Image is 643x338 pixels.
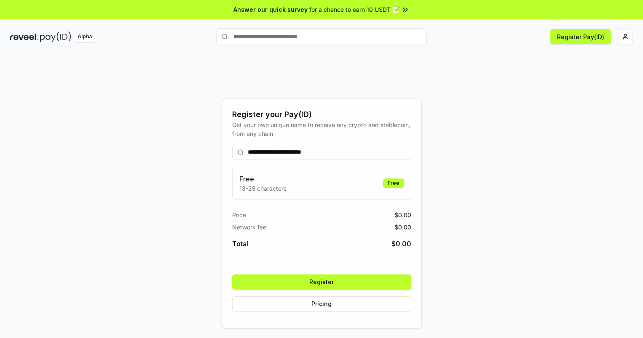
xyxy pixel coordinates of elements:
[309,5,399,14] span: for a chance to earn 10 USDT 📝
[40,32,71,42] img: pay_id
[239,174,287,184] h3: Free
[394,223,411,232] span: $ 0.00
[232,210,246,219] span: Price
[394,210,411,219] span: $ 0.00
[550,29,611,44] button: Register Pay(ID)
[73,32,96,42] div: Alpha
[233,5,308,14] span: Answer our quick survey
[239,184,287,193] p: 13-25 characters
[232,120,411,138] div: Get your own unique name to receive any crypto and stablecoin, from any chain
[391,239,411,249] span: $ 0.00
[10,32,38,42] img: reveel_dark
[232,239,248,249] span: Total
[383,178,404,188] div: Free
[232,274,411,290] button: Register
[232,109,411,120] div: Register your Pay(ID)
[232,223,266,232] span: Network fee
[232,296,411,311] button: Pricing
